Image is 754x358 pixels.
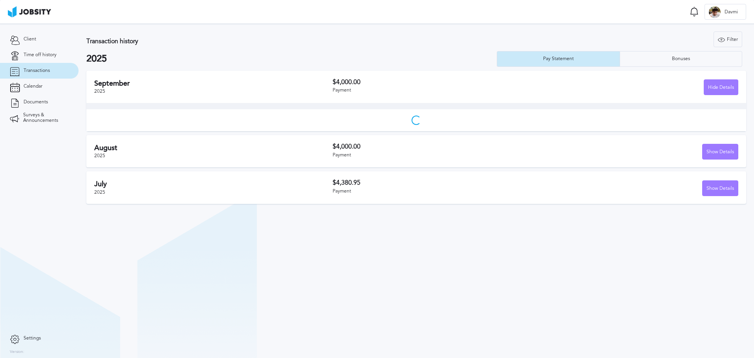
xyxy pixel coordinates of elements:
button: Filter [714,31,742,47]
button: Hide Details [704,79,738,95]
img: ab4bad089aa723f57921c736e9817d99.png [8,6,51,17]
h2: August [94,144,333,152]
span: Calendar [24,84,42,89]
span: Time off history [24,52,57,58]
span: 2025 [94,189,105,195]
button: Show Details [702,180,738,196]
span: 2025 [94,88,105,94]
h2: 2025 [86,53,497,64]
button: DDavmi [705,4,746,20]
div: Payment [333,152,536,158]
span: Client [24,37,36,42]
div: Pay Statement [539,56,578,62]
h2: September [94,79,333,88]
span: Documents [24,99,48,105]
span: Transactions [24,68,50,73]
div: Show Details [703,181,738,196]
div: Payment [333,88,536,93]
button: Bonuses [620,51,743,67]
label: Version: [10,350,24,354]
span: Surveys & Announcements [23,112,69,123]
div: D [709,6,721,18]
h3: $4,380.95 [333,179,536,186]
div: Filter [714,32,742,48]
div: Payment [333,189,536,194]
button: Pay Statement [497,51,620,67]
span: Davmi [721,9,742,15]
div: Hide Details [704,80,738,95]
h3: $4,000.00 [333,79,536,86]
h3: Transaction history [86,38,445,45]
h2: July [94,180,333,188]
div: Bonuses [668,56,694,62]
span: 2025 [94,153,105,158]
button: Show Details [702,144,738,160]
span: Settings [24,336,41,341]
h3: $4,000.00 [333,143,536,150]
div: Show Details [703,144,738,160]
